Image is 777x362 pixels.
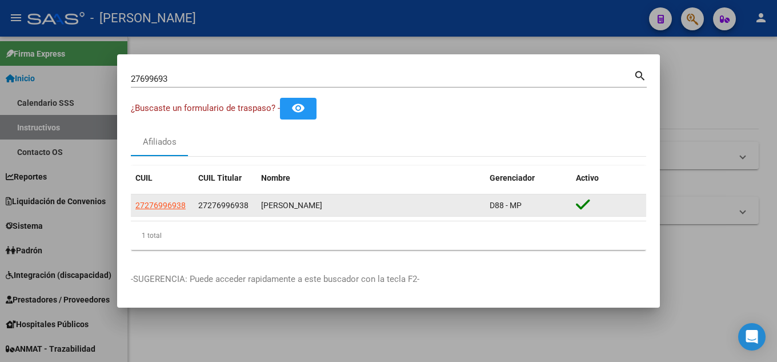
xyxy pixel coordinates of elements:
span: CUIL Titular [198,173,242,182]
span: 27276996938 [198,201,249,210]
span: CUIL [135,173,153,182]
p: -SUGERENCIA: Puede acceder rapidamente a este buscador con la tecla F2- [131,273,646,286]
datatable-header-cell: Gerenciador [485,166,571,190]
div: 1 total [131,221,646,250]
span: Nombre [261,173,290,182]
span: D88 - MP [490,201,522,210]
span: Gerenciador [490,173,535,182]
span: Activo [576,173,599,182]
span: ¿Buscaste un formulario de traspaso? - [131,103,280,113]
datatable-header-cell: CUIL Titular [194,166,257,190]
mat-icon: search [634,68,647,82]
mat-icon: remove_red_eye [291,101,305,115]
div: Afiliados [143,136,177,149]
datatable-header-cell: CUIL [131,166,194,190]
span: 27276996938 [135,201,186,210]
datatable-header-cell: Nombre [257,166,485,190]
div: [PERSON_NAME] [261,199,480,212]
div: Open Intercom Messenger [738,323,766,351]
datatable-header-cell: Activo [571,166,646,190]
